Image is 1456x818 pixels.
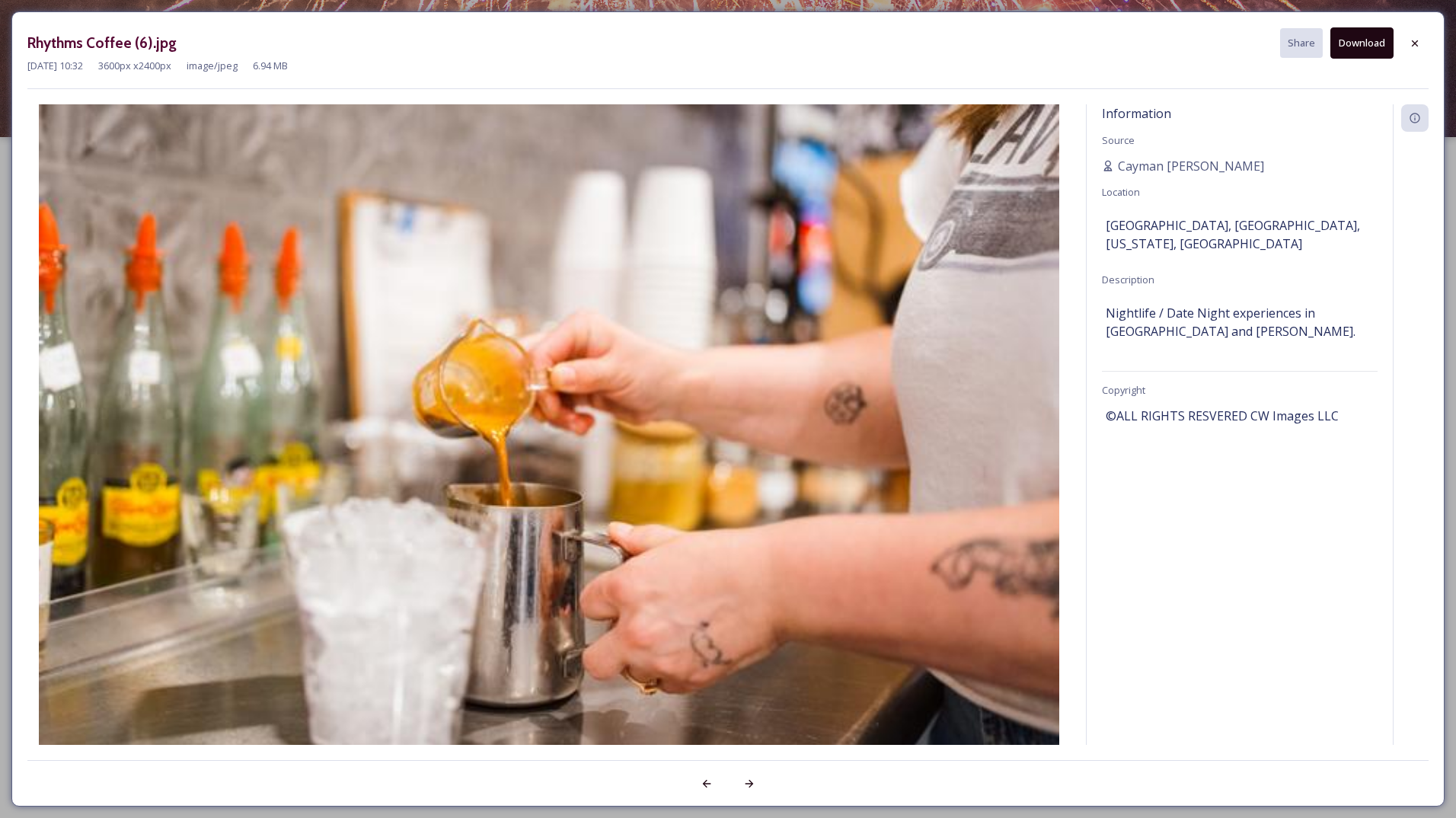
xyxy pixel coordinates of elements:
button: Download [1330,27,1394,59]
h3: Rhythms Coffee (6).jpg [27,32,177,54]
span: Source [1102,133,1135,147]
span: [GEOGRAPHIC_DATA], [GEOGRAPHIC_DATA], [US_STATE], [GEOGRAPHIC_DATA] [1106,216,1374,253]
span: Copyright [1102,383,1145,397]
button: Share [1280,28,1323,58]
img: b4ca5699-6a88-4092-9fe0-05021be852bc.jpg [27,104,1071,785]
span: Information [1102,105,1171,122]
span: Cayman [PERSON_NAME] [1118,157,1264,175]
span: [DATE] 10:32 [27,59,83,73]
span: 3600 px x 2400 px [98,59,171,73]
span: ©ALL RIGHTS RESVERED CW Images LLC [1106,407,1339,425]
span: Description [1102,273,1154,286]
span: Nightlife / Date Night experiences in [GEOGRAPHIC_DATA] and [PERSON_NAME]. [1106,304,1374,340]
span: Location [1102,185,1140,199]
span: image/jpeg [187,59,238,73]
span: 6.94 MB [253,59,288,73]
